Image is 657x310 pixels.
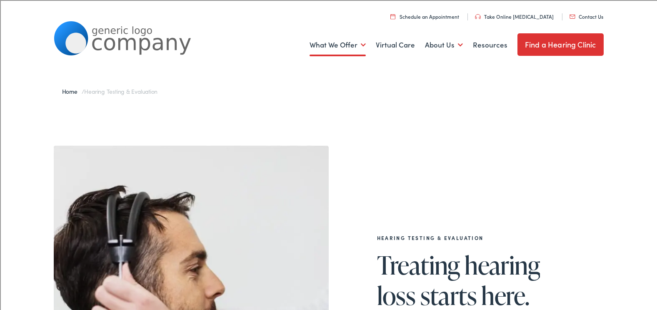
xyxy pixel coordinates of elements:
[377,282,416,309] span: loss
[310,30,366,60] a: What We Offer
[377,235,577,241] h2: Hearing Testing & Evaluation
[420,282,477,309] span: starts
[481,282,529,309] span: here.
[465,251,540,279] span: hearing
[377,251,460,279] span: Treating
[376,30,415,60] a: Virtual Care
[425,30,463,60] a: About Us
[517,33,604,56] a: Find a Hearing Clinic
[473,30,507,60] a: Resources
